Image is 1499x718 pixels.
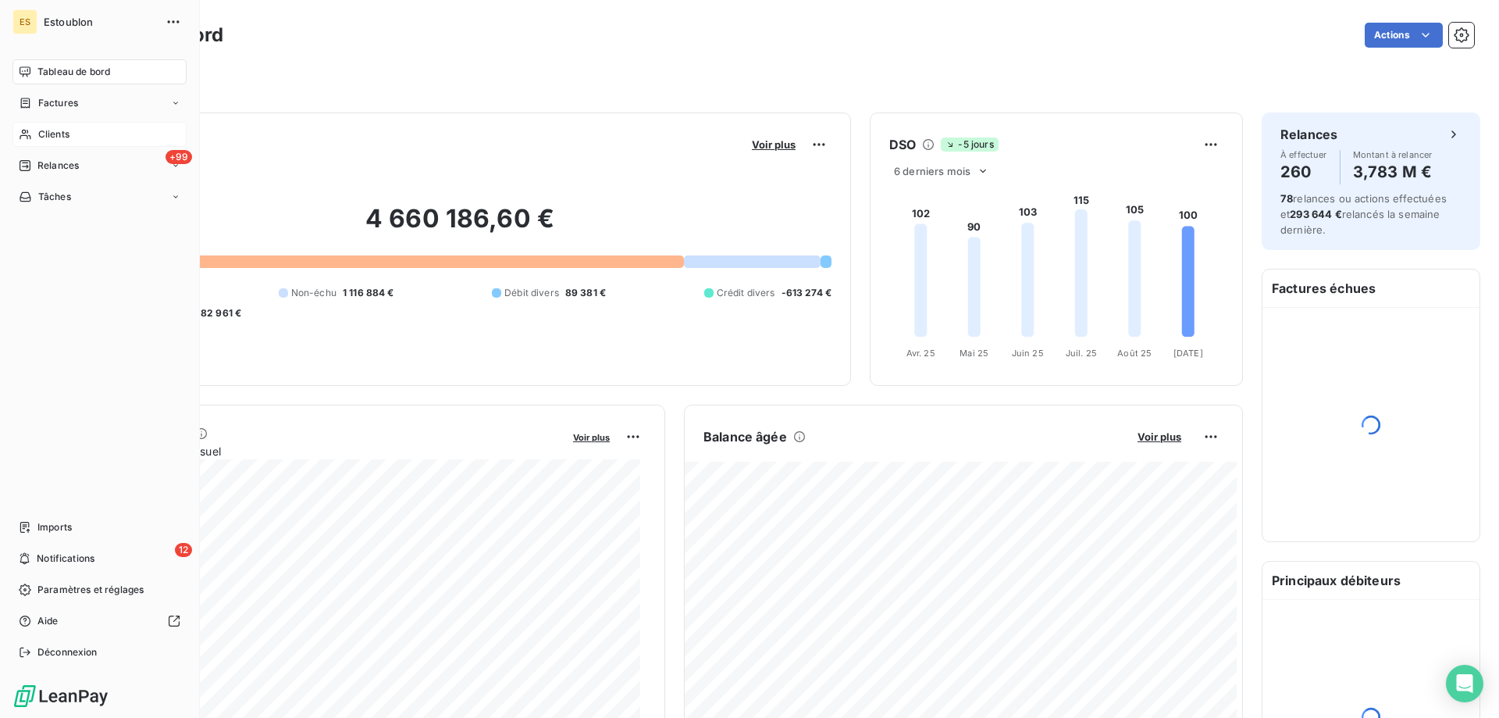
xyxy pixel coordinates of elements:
span: Paramètres et réglages [37,583,144,597]
span: Factures [38,96,78,110]
span: Voir plus [573,432,610,443]
span: Tableau de bord [37,65,110,79]
span: -82 961 € [196,306,241,320]
button: Voir plus [568,430,614,444]
span: Estoublon [44,16,156,28]
h6: DSO [889,135,916,154]
span: Débit divers [504,286,559,300]
h4: 3,783 M € [1353,159,1433,184]
span: Relances [37,159,79,173]
h2: 4 660 186,60 € [88,203,831,250]
span: -613 274 € [782,286,832,300]
button: Actions [1365,23,1443,48]
h6: Factures échues [1262,270,1479,307]
h6: Relances [1280,125,1337,144]
span: 12 [175,543,192,557]
span: À effectuer [1280,150,1327,159]
div: ES [12,9,37,34]
span: Chiffre d'affaires mensuel [88,443,562,459]
span: 78 [1280,192,1293,205]
button: Voir plus [747,138,800,152]
h6: Balance âgée [703,427,787,446]
tspan: [DATE] [1173,348,1203,359]
tspan: Avr. 25 [906,348,935,359]
tspan: Juil. 25 [1066,348,1097,359]
span: 6 derniers mois [894,165,970,177]
span: Non-échu [291,286,336,300]
span: 293 644 € [1290,208,1341,220]
h6: Principaux débiteurs [1262,562,1479,599]
tspan: Juin 25 [1012,348,1044,359]
span: -5 jours [941,138,998,152]
h4: 260 [1280,159,1327,184]
span: Voir plus [752,138,796,151]
span: Imports [37,520,72,534]
button: Voir plus [1133,430,1186,444]
span: Notifications [37,552,94,566]
span: +99 [166,150,192,164]
span: Tâches [38,190,71,204]
span: Aide [37,614,59,628]
tspan: Mai 25 [960,348,988,359]
span: relances ou actions effectuées et relancés la semaine dernière. [1280,192,1447,236]
span: Clients [38,127,69,141]
tspan: Août 25 [1117,348,1152,359]
span: Crédit divers [717,286,775,300]
span: Montant à relancer [1353,150,1433,159]
img: Logo LeanPay [12,684,109,709]
span: Voir plus [1138,430,1181,443]
span: Déconnexion [37,645,98,659]
span: 1 116 884 € [343,286,394,300]
a: Aide [12,609,187,634]
div: Open Intercom Messenger [1446,665,1483,702]
span: 89 381 € [565,286,606,300]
